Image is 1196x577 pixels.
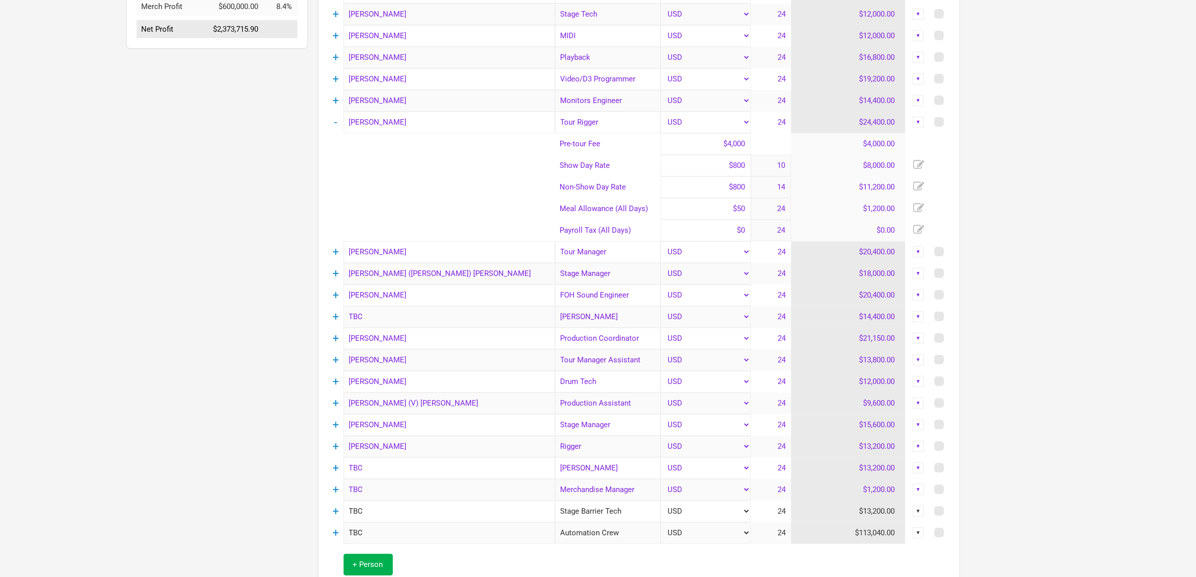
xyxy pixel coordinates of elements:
[913,484,924,495] div: ▼
[913,441,924,452] div: ▼
[344,47,555,68] input: eg: George
[751,306,791,328] td: 24
[333,505,339,518] a: +
[333,332,339,345] a: +
[791,393,906,414] td: $9,600.00
[791,241,906,263] td: $20,400.00
[913,354,924,365] div: ▼
[791,220,906,241] td: $0.00
[751,68,791,90] td: 24
[791,133,906,155] td: $4,000.00
[555,414,661,436] div: Stage Manager
[791,155,906,176] td: $8,000.00
[344,263,555,284] input: eg: Lily
[791,436,906,457] td: $13,200.00
[555,479,661,501] div: Merchandise Manager
[791,371,906,393] td: $12,000.00
[333,440,339,453] a: +
[333,397,339,410] a: +
[344,554,393,575] button: + Person
[333,8,339,21] a: +
[137,21,208,39] td: Net Profit
[913,398,924,409] div: ▼
[791,112,906,133] td: $24,400.00
[751,47,791,68] td: 24
[751,457,791,479] td: 24
[751,371,791,393] td: 24
[555,263,661,284] div: Stage Manager
[751,328,791,349] td: 24
[555,436,661,457] div: Rigger
[555,501,661,522] div: Stage Barrier Tech
[555,522,661,544] div: Automation Crew
[555,284,661,306] div: FOH Sound Engineer
[791,479,906,501] td: $1,200.00
[555,4,661,25] div: Stage Tech
[333,51,339,64] a: +
[344,479,555,501] input: eg: Miles
[913,9,924,20] div: ▼
[333,288,339,302] a: +
[751,25,791,47] td: 24
[913,419,924,430] div: ▼
[751,522,791,544] td: 24
[344,112,555,133] input: eg: Yoko
[913,506,924,517] div: ▼
[555,371,661,393] div: Drum Tech
[333,267,339,280] a: +
[913,246,924,257] div: ▼
[344,306,555,328] input: eg: Axel
[913,52,924,63] div: ▼
[913,376,924,387] div: ▼
[555,328,661,349] div: Production Coordinator
[791,349,906,371] td: $13,800.00
[791,328,906,349] td: $21,150.00
[555,198,661,220] td: Meal Allowance (All Days)
[333,418,339,431] a: +
[333,94,339,107] a: +
[751,112,791,133] td: 24
[344,25,555,47] input: eg: Miles
[555,47,661,68] div: Playback
[333,310,339,323] a: +
[344,68,555,90] input: eg: Ringo
[791,457,906,479] td: $13,200.00
[333,375,339,388] a: +
[344,284,555,306] input: eg: Paul
[791,284,906,306] td: $20,400.00
[344,457,555,479] input: eg: Iggy
[555,393,661,414] div: Production Assistant
[344,349,555,371] input: eg: John
[791,263,906,284] td: $18,000.00
[208,21,264,39] td: $2,373,715.90
[333,29,339,42] a: +
[333,483,339,496] a: +
[791,198,906,220] td: $1,200.00
[913,290,924,301] div: ▼
[344,501,555,522] input: eg: George
[751,263,791,284] td: 24
[751,284,791,306] td: 24
[791,501,906,522] td: $13,200.00
[333,245,339,258] a: +
[913,311,924,322] div: ▼
[751,414,791,436] td: 24
[913,95,924,106] div: ▼
[344,328,555,349] input: eg: Ozzy
[333,353,339,366] a: +
[913,268,924,279] div: ▼
[555,90,661,112] div: Monitors Engineer
[791,25,906,47] td: $12,000.00
[751,4,791,25] td: 24
[751,479,791,501] td: 24
[791,176,906,198] td: $11,200.00
[791,90,906,112] td: $14,400.00
[344,241,555,263] input: eg: Janis
[913,462,924,473] div: ▼
[791,306,906,328] td: $14,400.00
[555,241,661,263] div: Tour Manager
[791,414,906,436] td: $15,600.00
[264,21,297,39] td: Net Profit as % of Tour Income
[344,371,555,393] input: eg: Lars
[555,220,661,241] td: Payroll Tax (All Days)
